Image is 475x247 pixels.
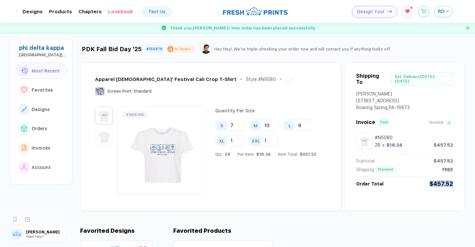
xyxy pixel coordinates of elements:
[32,68,60,73] span: Most Recent
[32,126,47,131] span: Orders
[126,113,144,117] div: # 155878A
[386,142,402,148] div: $16.34
[438,8,445,14] span: RD
[173,227,231,234] div: Favorited Products
[22,164,27,170] img: link to icon
[19,53,67,57] div: Saint Francis University
[201,44,211,54] img: Tariq.png
[80,227,135,234] div: Favorited Designs
[289,123,291,128] div: L
[142,6,172,17] a: Text Us
[215,152,230,157] div: Qty:
[16,159,67,176] button: link to iconAccount
[387,10,392,13] img: icon
[148,9,165,14] div: Text Us
[434,6,452,17] button: RD
[26,234,44,238] span: Need Help?
[16,120,67,137] button: link to iconOrders
[97,129,111,144] img: c763ee9a-bc1f-4fe7-9e01-fe03b2f865ee_nt_back_1754158332805.jpg
[49,9,72,15] div: ProductsToggle dropdown menu
[133,89,152,94] span: Standard
[356,98,410,105] div: [STREET_ADDRESS]
[358,134,371,147] img: c763ee9a-bc1f-4fe7-9e01-fe03b2f865ee_nt_front_1754158332803.jpg
[32,87,53,93] span: Favorites
[32,145,50,151] span: Invoices
[255,152,271,157] span: $16.34
[108,9,133,15] div: Lookbook
[107,89,132,94] span: Screen Print :
[391,73,453,85] div: Est. Delivery: [DATE]–[DATE]
[434,142,453,148] div: $457.52
[375,142,380,148] div: 28
[356,158,375,163] div: Subtotal
[252,138,260,143] div: 2XL
[170,26,316,30] span: Thank you, [PERSON_NAME] ! Your order has been placed successfully.
[442,167,453,172] div: FREE
[21,68,27,73] img: link to icon
[23,9,43,15] div: DesignsToggle dropdown menu
[95,76,237,82] div: Apparel Ladies' Festival Cali Crop T-Shirt
[356,105,410,112] div: Roaring Spring , PA - 16673
[246,77,276,82] div: Style # N5080
[356,119,375,125] span: Invoice
[21,126,27,131] img: link to icon
[16,101,67,118] button: link to iconDesigns
[175,47,191,51] div: In Studio
[356,73,386,85] div: Shipping To
[356,181,384,186] div: Order Total
[21,87,27,93] img: link to icon
[298,152,317,157] span: $457.52
[429,180,453,187] div: $457.52
[380,120,388,124] div: Paid
[21,107,27,112] img: link to icon
[214,47,391,51] div: Hey Hey! We’re triple-checking your order now and will contact you if anything looks off.
[95,87,105,95] img: Screen Print
[82,46,142,52] div: PDK Fall Bid Day '25
[382,142,385,148] div: x
[429,120,443,125] span: Invoice
[215,108,325,120] div: Quantity Per Size
[97,108,111,123] img: c763ee9a-bc1f-4fe7-9e01-fe03b2f865ee_nt_front_1754158332803.jpg
[146,47,162,51] div: #155878
[434,158,453,163] div: $457.52
[278,152,317,157] div: Item Total:
[79,9,102,15] div: ChaptersToggle dropdown menu chapters
[356,91,410,98] div: [PERSON_NAME]
[120,113,204,188] img: c763ee9a-bc1f-4fe7-9e01-fe03b2f865ee_nt_front_1754158332803.jpg
[352,6,397,18] button: Design Toolicon
[254,123,258,128] div: M
[22,145,27,151] img: link to icon
[223,152,230,157] span: 28
[238,152,271,157] div: Per Item:
[375,135,453,140] div: #N5080
[11,228,23,240] img: user profile
[32,107,50,112] span: Designs
[16,82,67,98] button: link to iconFavorites
[19,44,67,51] div: phi delta kappa
[26,230,67,234] span: [PERSON_NAME]
[357,9,384,15] span: Design Tool
[32,165,51,170] span: Account
[16,140,67,156] button: link to iconInvoices
[223,6,288,16] img: logo
[376,167,395,172] div: Standard
[16,62,67,79] button: link to iconMost Recent
[356,167,374,172] div: Shipping
[159,23,169,33] img: success gif
[219,138,224,143] div: XL
[108,9,133,15] div: LookbookToggle dropdown menu chapters
[220,123,223,128] div: S
[410,7,412,9] sup: 1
